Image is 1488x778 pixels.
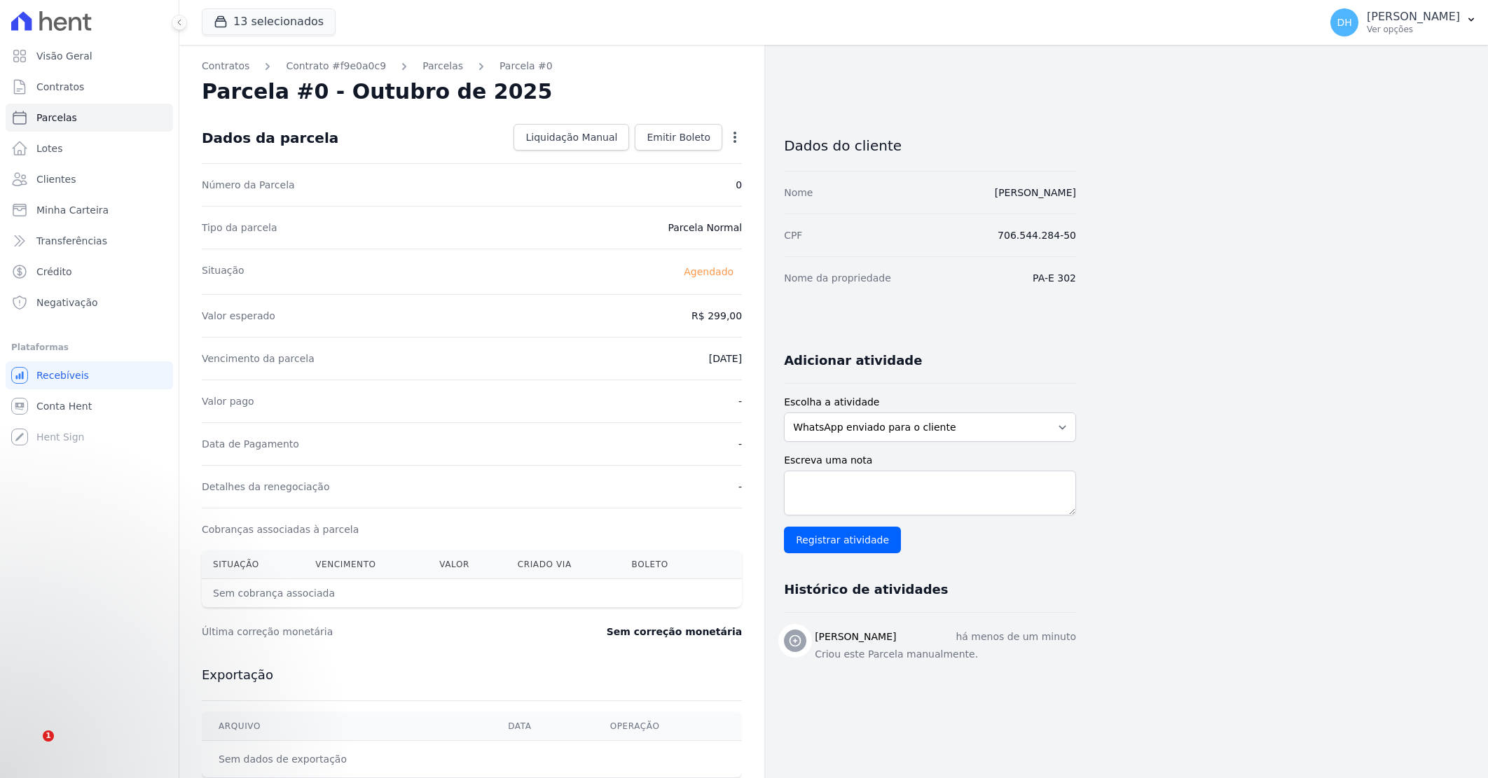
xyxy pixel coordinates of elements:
[202,522,359,536] dt: Cobranças associadas à parcela
[593,712,742,741] th: Operação
[6,289,173,317] a: Negativação
[36,265,72,279] span: Crédito
[36,111,77,125] span: Parcelas
[998,228,1076,242] dd: 706.544.284-50
[202,352,315,366] dt: Vencimento da parcela
[738,480,742,494] dd: -
[1337,18,1351,27] span: DH
[202,221,277,235] dt: Tipo da parcela
[6,42,173,70] a: Visão Geral
[738,437,742,451] dd: -
[1367,24,1460,35] p: Ver opções
[784,352,922,369] h3: Adicionar atividade
[995,187,1076,198] a: [PERSON_NAME]
[607,625,742,639] dd: Sem correção monetária
[514,124,629,151] a: Liquidação Manual
[784,581,948,598] h3: Histórico de atividades
[202,667,742,683] h3: Exportação
[202,178,295,192] dt: Número da Parcela
[202,79,552,104] h2: Parcela #0 - Outubro de 2025
[784,527,901,553] input: Registrar atividade
[202,8,336,35] button: 13 selecionados
[815,647,1076,662] p: Criou este Parcela manualmente.
[784,453,1076,468] label: Escreva uma nota
[956,630,1076,644] p: há menos de um minuto
[11,642,291,740] iframe: Intercom notifications mensagem
[202,579,621,608] th: Sem cobrança associada
[202,550,304,579] th: Situação
[675,263,742,280] span: Agendado
[6,361,173,389] a: Recebíveis
[784,271,891,285] dt: Nome da propriedade
[784,137,1076,154] h3: Dados do cliente
[736,178,742,192] dd: 0
[647,130,710,144] span: Emitir Boleto
[422,59,463,74] a: Parcelas
[202,59,742,74] nav: Breadcrumb
[6,165,173,193] a: Clientes
[202,437,299,451] dt: Data de Pagamento
[36,368,89,382] span: Recebíveis
[784,395,1076,410] label: Escolha a atividade
[14,730,48,764] iframe: Intercom live chat
[286,59,386,74] a: Contrato #f9e0a0c9
[621,550,709,579] th: Boleto
[738,394,742,408] dd: -
[428,550,507,579] th: Valor
[6,73,173,101] a: Contratos
[202,59,249,74] a: Contratos
[36,49,92,63] span: Visão Geral
[6,134,173,162] a: Lotes
[304,550,428,579] th: Vencimento
[6,227,173,255] a: Transferências
[691,309,742,323] dd: R$ 299,00
[202,480,330,494] dt: Detalhes da renegociação
[43,730,54,742] span: 1
[525,130,617,144] span: Liquidação Manual
[11,339,167,356] div: Plataformas
[635,124,722,151] a: Emitir Boleto
[815,630,896,644] h3: [PERSON_NAME]
[1319,3,1488,42] button: DH [PERSON_NAME] Ver opções
[6,258,173,286] a: Crédito
[507,550,621,579] th: Criado via
[202,263,244,280] dt: Situação
[36,234,107,248] span: Transferências
[202,309,275,323] dt: Valor esperado
[36,141,63,155] span: Lotes
[202,130,338,146] div: Dados da parcela
[6,196,173,224] a: Minha Carteira
[202,625,521,639] dt: Última correção monetária
[202,712,491,741] th: Arquivo
[1033,271,1076,285] dd: PA-E 302
[6,392,173,420] a: Conta Hent
[500,59,553,74] a: Parcela #0
[36,80,84,94] span: Contratos
[36,399,92,413] span: Conta Hent
[36,296,98,310] span: Negativação
[491,712,593,741] th: Data
[36,172,76,186] span: Clientes
[784,228,802,242] dt: CPF
[668,221,742,235] dd: Parcela Normal
[36,203,109,217] span: Minha Carteira
[1367,10,1460,24] p: [PERSON_NAME]
[6,104,173,132] a: Parcelas
[202,741,491,778] td: Sem dados de exportação
[784,186,813,200] dt: Nome
[202,394,254,408] dt: Valor pago
[709,352,742,366] dd: [DATE]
